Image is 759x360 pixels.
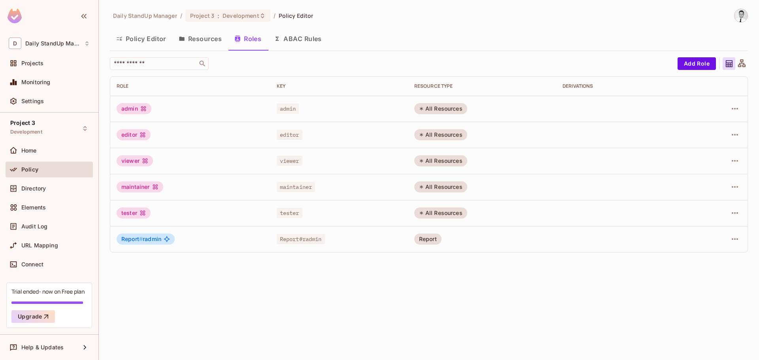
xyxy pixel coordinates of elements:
div: tester [117,207,151,219]
span: Report#radmin [277,234,325,244]
div: admin [117,103,151,114]
span: tester [277,208,302,218]
span: Audit Log [21,223,47,230]
div: Report [414,234,442,245]
button: Policy Editor [110,29,172,49]
span: radmin [121,236,161,242]
span: Elements [21,204,46,211]
li: / [274,12,276,19]
img: SReyMgAAAABJRU5ErkJggg== [8,9,22,23]
span: maintainer [277,182,315,192]
div: Trial ended- now on Free plan [11,288,85,295]
div: Role [117,83,264,89]
span: Connect [21,261,43,268]
div: All Resources [414,207,467,219]
span: Settings [21,98,44,104]
span: Project 3 [10,120,35,126]
span: Workspace: Daily StandUp Manager [25,40,80,47]
span: URL Mapping [21,242,58,249]
span: Development [223,12,259,19]
span: D [9,38,21,49]
span: Monitoring [21,79,51,85]
div: editor [117,129,151,140]
div: All Resources [414,155,467,166]
div: All Resources [414,129,467,140]
button: Upgrade [11,310,55,323]
span: Report [121,236,143,242]
button: Roles [228,29,268,49]
span: editor [277,130,302,140]
span: Projects [21,60,43,66]
span: # [139,236,143,242]
span: the active workspace [113,12,177,19]
span: Policy [21,166,38,173]
div: maintainer [117,181,163,192]
span: Home [21,147,37,154]
div: All Resources [414,181,467,192]
button: Resources [172,29,228,49]
button: ABAC Rules [268,29,328,49]
div: Derivations [563,83,684,89]
span: admin [277,104,299,114]
img: Goran Jovanovic [734,9,748,22]
span: Project 3 [190,12,214,19]
span: Directory [21,185,46,192]
span: Development [10,129,42,135]
button: Add Role [678,57,716,70]
span: viewer [277,156,302,166]
span: : [217,13,220,19]
span: Help & Updates [21,344,64,351]
div: viewer [117,155,153,166]
div: RESOURCE TYPE [414,83,550,89]
div: Key [277,83,402,89]
span: Policy Editor [279,12,313,19]
div: All Resources [414,103,467,114]
li: / [180,12,182,19]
